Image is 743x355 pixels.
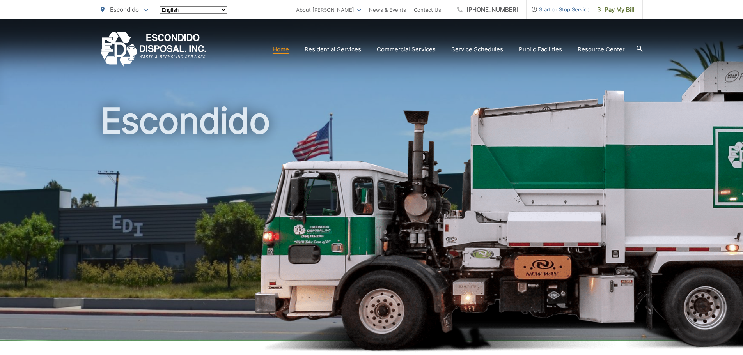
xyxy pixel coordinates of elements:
a: Public Facilities [519,45,562,54]
a: About [PERSON_NAME] [296,5,361,14]
a: Home [273,45,289,54]
span: Pay My Bill [598,5,635,14]
a: Residential Services [305,45,361,54]
span: Escondido [110,6,139,13]
a: Commercial Services [377,45,436,54]
a: News & Events [369,5,406,14]
select: Select a language [160,6,227,14]
a: Contact Us [414,5,441,14]
h1: Escondido [101,101,643,348]
a: EDCD logo. Return to the homepage. [101,32,206,67]
a: Service Schedules [451,45,503,54]
a: Resource Center [578,45,625,54]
